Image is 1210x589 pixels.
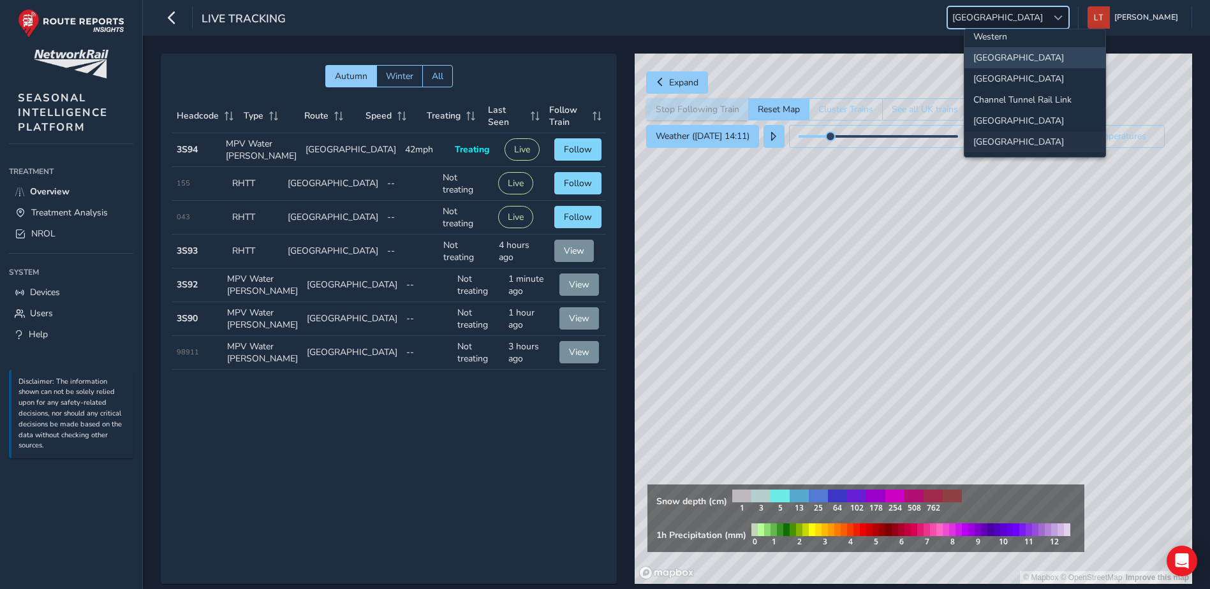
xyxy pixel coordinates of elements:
[569,346,589,358] span: View
[18,91,108,135] span: SEASONAL INTELLIGENCE PLATFORM
[223,268,302,302] td: MPV Water [PERSON_NAME]
[31,228,55,240] span: NROL
[223,336,302,370] td: MPV Water [PERSON_NAME]
[177,178,190,188] span: 155
[402,268,453,302] td: --
[554,138,601,161] button: Follow
[9,303,133,324] a: Users
[559,273,599,296] button: View
[554,240,594,262] button: View
[9,162,133,181] div: Treatment
[438,167,494,201] td: Not treating
[727,484,967,518] img: snow legend
[31,207,108,219] span: Treatment Analysis
[748,98,809,120] button: Reset Map
[402,302,453,336] td: --
[882,98,968,120] button: See all UK trains
[177,143,198,156] strong: 3S94
[1088,6,1110,29] img: diamond-layout
[9,223,133,244] a: NROL
[177,110,219,122] span: Headcode
[964,131,1105,152] li: East Midlands
[505,138,540,161] button: Live
[302,268,402,302] td: [GEOGRAPHIC_DATA]
[9,263,133,282] div: System
[948,7,1047,28] span: [GEOGRAPHIC_DATA]
[30,286,60,298] span: Devices
[656,529,746,541] strong: 1h Precipitation (mm)
[383,235,438,268] td: --
[34,50,108,78] img: customer logo
[383,167,438,201] td: --
[302,302,402,336] td: [GEOGRAPHIC_DATA]
[646,125,759,148] button: Weather ([DATE] 14:11)
[809,98,882,120] button: Cluster Trains
[559,341,599,363] button: View
[453,336,504,370] td: Not treating
[221,133,301,167] td: MPV Water [PERSON_NAME]
[964,26,1105,47] li: Western
[30,307,53,319] span: Users
[964,68,1105,89] li: Anglia
[453,268,504,302] td: Not treating
[9,181,133,202] a: Overview
[646,71,708,94] button: Expand
[427,110,461,122] span: Treating
[302,336,402,370] td: [GEOGRAPHIC_DATA]
[228,235,283,268] td: RHTT
[432,70,443,82] span: All
[177,212,190,222] span: 043
[498,172,533,194] button: Live
[1167,546,1197,576] div: Open Intercom Messenger
[383,201,438,235] td: --
[453,302,504,336] td: Not treating
[9,324,133,345] a: Help
[283,167,383,201] td: [GEOGRAPHIC_DATA]
[964,110,1105,131] li: East Coast
[386,70,413,82] span: Winter
[335,70,367,82] span: Autumn
[438,201,494,235] td: Not treating
[1114,6,1178,29] span: [PERSON_NAME]
[228,167,283,201] td: RHTT
[554,172,601,194] button: Follow
[746,518,1075,552] img: rain legend
[244,110,263,122] span: Type
[564,177,592,189] span: Follow
[554,206,601,228] button: Follow
[283,201,383,235] td: [GEOGRAPHIC_DATA]
[365,110,392,122] span: Speed
[223,302,302,336] td: MPV Water [PERSON_NAME]
[177,312,198,324] strong: 3S90
[301,133,401,167] td: [GEOGRAPHIC_DATA]
[964,89,1105,110] li: Channel Tunnel Rail Link
[549,104,588,128] span: Follow Train
[1092,132,1146,141] label: Temperatures
[30,185,70,198] span: Overview
[504,336,555,370] td: 3 hours ago
[504,302,555,336] td: 1 hour ago
[228,201,283,235] td: RHTT
[455,143,489,156] span: Treating
[29,328,48,340] span: Help
[202,11,286,29] span: Live Tracking
[422,65,453,87] button: All
[402,336,453,370] td: --
[564,245,584,257] span: View
[669,76,698,89] span: Expand
[18,9,124,38] img: rr logo
[439,235,494,268] td: Not treating
[304,110,328,122] span: Route
[401,133,450,167] td: 42mph
[376,65,422,87] button: Winter
[9,202,133,223] a: Treatment Analysis
[504,268,555,302] td: 1 minute ago
[9,282,133,303] a: Devices
[494,235,550,268] td: 4 hours ago
[488,104,526,128] span: Last Seen
[564,143,592,156] span: Follow
[656,495,727,507] strong: Snow depth (cm)
[1088,6,1183,29] button: [PERSON_NAME]
[569,312,589,324] span: View
[18,377,127,452] p: Disclaimer: The information shown can not be solely relied upon for any safety-related decisions,...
